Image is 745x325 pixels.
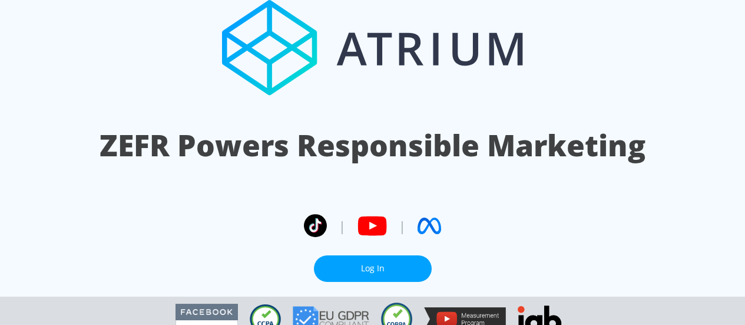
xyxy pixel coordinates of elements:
[399,217,406,235] span: |
[339,217,346,235] span: |
[314,255,432,282] a: Log In
[100,125,645,166] h1: ZEFR Powers Responsible Marketing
